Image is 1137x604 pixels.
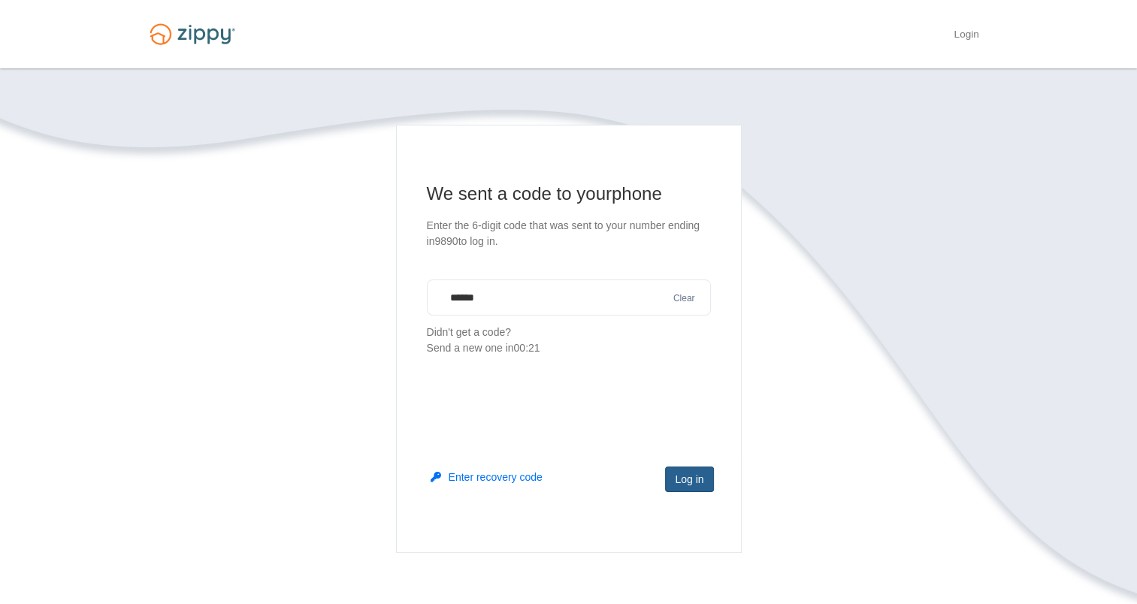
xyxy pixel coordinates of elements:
[427,182,711,206] h1: We sent a code to your phone
[954,29,978,44] a: Login
[427,218,711,249] p: Enter the 6-digit code that was sent to your number ending in 9890 to log in.
[427,325,711,356] p: Didn't get a code?
[669,291,700,306] button: Clear
[431,470,543,485] button: Enter recovery code
[665,467,713,492] button: Log in
[141,17,244,52] img: Logo
[427,340,711,356] div: Send a new one in 00:21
